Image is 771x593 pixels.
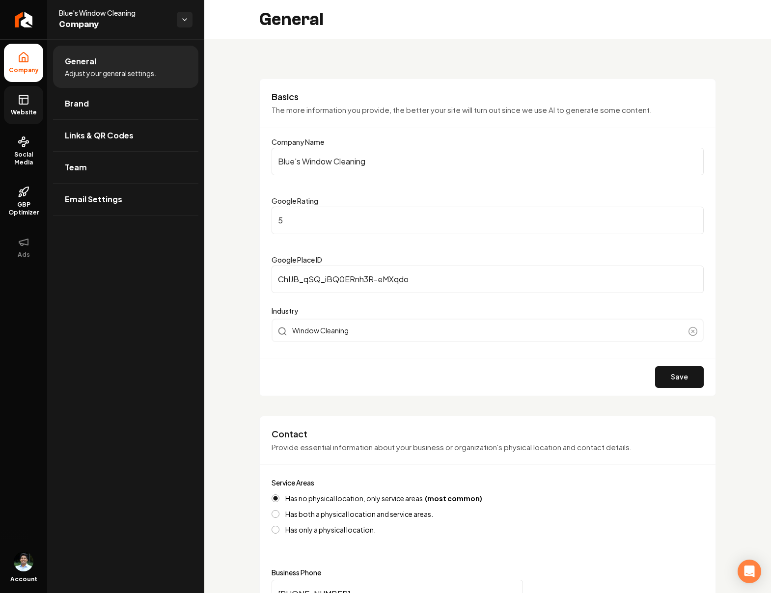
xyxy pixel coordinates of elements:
[285,495,482,502] label: Has no physical location, only service areas.
[272,569,704,576] label: Business Phone
[59,18,169,31] span: Company
[65,68,156,78] span: Adjust your general settings.
[7,108,41,116] span: Website
[272,148,704,175] input: Company Name
[65,130,134,141] span: Links & QR Codes
[272,305,704,317] label: Industry
[10,575,37,583] span: Account
[259,10,324,29] h2: General
[738,560,761,583] div: Open Intercom Messenger
[285,511,433,517] label: Has both a physical location and service areas.
[272,137,324,146] label: Company Name
[53,88,198,119] a: Brand
[53,120,198,151] a: Links & QR Codes
[4,178,43,224] a: GBP Optimizer
[15,12,33,27] img: Rebolt Logo
[272,478,314,487] label: Service Areas
[53,184,198,215] a: Email Settings
[4,128,43,174] a: Social Media
[655,366,704,388] button: Save
[272,266,704,293] input: Google Place ID
[4,86,43,124] a: Website
[272,105,704,116] p: The more information you provide, the better your site will turn out since we use AI to generate ...
[14,552,33,571] button: Open user button
[65,55,96,67] span: General
[14,251,34,259] span: Ads
[272,428,704,440] h3: Contact
[4,201,43,216] span: GBP Optimizer
[272,196,318,205] label: Google Rating
[272,207,704,234] input: Google Rating
[59,8,169,18] span: Blue's Window Cleaning
[4,151,43,166] span: Social Media
[272,91,704,103] h3: Basics
[65,193,122,205] span: Email Settings
[53,152,198,183] a: Team
[285,526,376,533] label: Has only a physical location.
[14,552,33,571] img: Arwin Rahmatpanah
[425,494,482,503] strong: (most common)
[65,98,89,109] span: Brand
[65,162,87,173] span: Team
[272,442,704,453] p: Provide essential information about your business or organization's physical location and contact...
[272,255,322,264] label: Google Place ID
[5,66,43,74] span: Company
[4,228,43,267] button: Ads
